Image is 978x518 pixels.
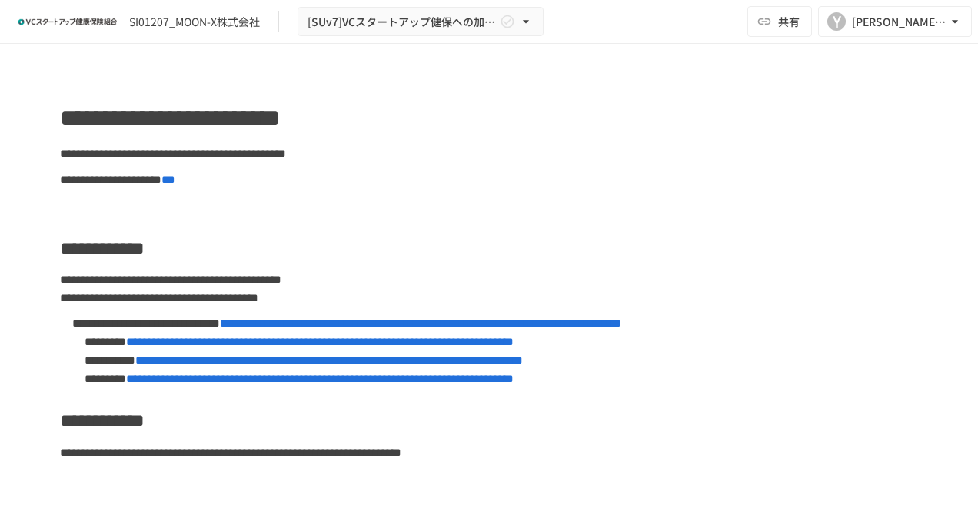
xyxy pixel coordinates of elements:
[852,12,947,32] div: [PERSON_NAME][EMAIL_ADDRESS][DOMAIN_NAME]
[818,6,972,37] button: Y[PERSON_NAME][EMAIL_ADDRESS][DOMAIN_NAME]
[298,7,544,37] button: [SUv7]VCスタートアップ健保への加入申請手続き
[778,13,800,30] span: 共有
[827,12,846,31] div: Y
[747,6,812,37] button: 共有
[129,14,260,30] div: SI01207_MOON-X株式会社
[308,12,497,32] span: [SUv7]VCスタートアップ健保への加入申請手続き
[18,9,117,34] img: ZDfHsVrhrXUoWEWGWYf8C4Fv4dEjYTEDCNvmL73B7ox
